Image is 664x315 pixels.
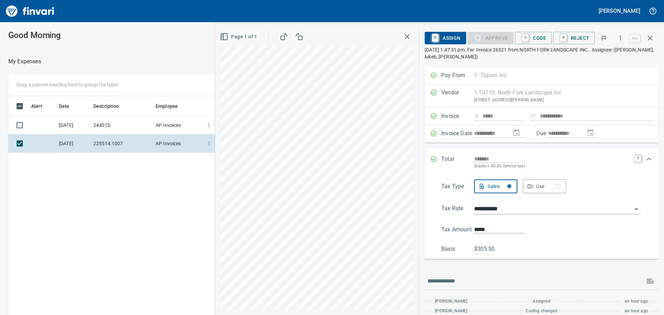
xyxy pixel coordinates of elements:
a: R [432,34,439,41]
span: Page 1 of 1 [221,33,257,41]
span: Alert [31,102,51,110]
span: Employee [156,102,178,110]
span: an hour ago [625,298,648,305]
span: Close invoice [628,30,658,46]
button: CCode [515,32,552,44]
span: $ [207,122,210,129]
td: [DATE] [56,116,91,135]
div: Expand [425,177,658,259]
a: R [560,34,567,41]
span: This records your message into the invoice and notifies anyone mentioned [642,273,658,289]
td: 225514.1007 [91,135,153,153]
a: esc [630,35,640,42]
td: AP Invoices [153,135,205,153]
p: Tax Type [441,182,474,193]
button: Page 1 of 1 [219,30,260,43]
p: Tax Rate [441,204,474,214]
button: [PERSON_NAME] [597,6,642,16]
img: Finvari [4,3,56,19]
span: Date [59,102,79,110]
span: Code [520,32,546,44]
span: [PERSON_NAME] [435,298,467,305]
div: Expand [425,148,658,177]
td: [DATE] [56,135,91,153]
button: RAssign [425,32,466,44]
button: Flag [596,30,611,46]
p: (basis + $0.00 Service tax) [474,163,630,170]
span: Date [59,102,70,110]
span: Alert [31,102,42,110]
p: Total [441,155,474,170]
nav: breadcrumb [8,57,41,66]
span: Coding changed [526,308,557,315]
a: C [522,34,529,41]
span: Employee [156,102,187,110]
p: Basis [441,245,474,253]
p: [DATE] 1:47:31 pm. Fw: Invoice 26321 from NORTH FORK LANDSCAPE INC.. Assignee: ([PERSON_NAME], lu... [425,46,658,60]
p: My Expenses [8,57,41,66]
span: $ [207,140,210,147]
div: Coding Required [468,35,514,40]
button: RReject [553,32,595,44]
p: Drag a column heading here to group the table [17,81,118,88]
span: Description [93,102,128,110]
p: Tax Amount [441,225,474,234]
div: Use [536,182,561,191]
span: Assign [430,32,460,44]
a: T [635,155,642,162]
span: Reject [559,32,589,44]
h5: [PERSON_NAME] [599,7,640,15]
span: Description [93,102,119,110]
button: More [613,30,628,46]
button: Open [631,204,641,214]
td: 244010 [91,116,153,135]
span: an hour ago [625,308,648,315]
h3: Good Morning [8,30,155,40]
span: [PERSON_NAME] [435,308,467,315]
span: Assigned [533,298,550,305]
p: $305.50 [474,245,507,253]
button: Use [523,179,566,193]
span: Amount [210,102,237,110]
td: AP Invoices [153,116,205,135]
div: Sales [488,182,511,191]
button: Sales [474,179,517,193]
